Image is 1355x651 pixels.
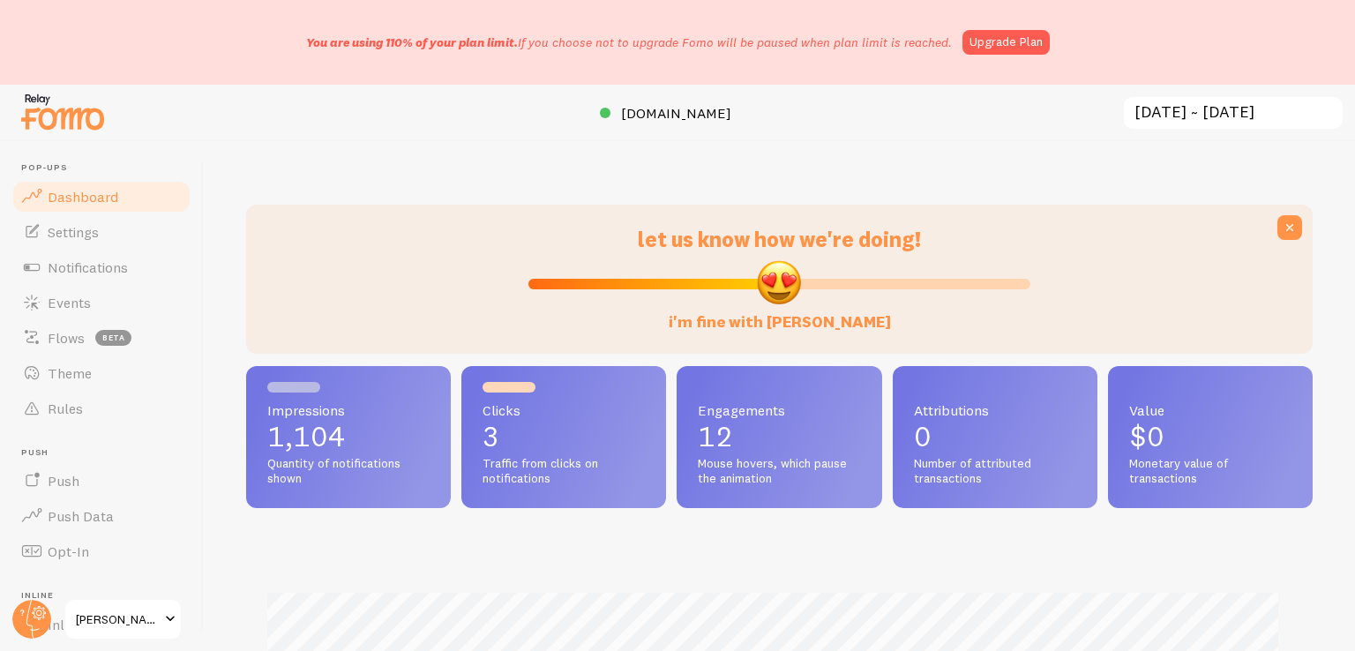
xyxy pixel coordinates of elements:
a: Opt-In [11,534,192,569]
span: $0 [1129,419,1164,453]
span: Push [21,447,192,459]
span: Engagements [698,403,860,417]
span: Notifications [48,258,128,276]
img: emoji.png [755,258,803,306]
span: beta [95,330,131,346]
a: Push [11,463,192,498]
label: i'm fine with [PERSON_NAME] [669,295,891,333]
p: 1,104 [267,423,430,451]
span: Impressions [267,403,430,417]
p: If you choose not to upgrade Fomo will be paused when plan limit is reached. [306,34,952,51]
span: You are using 110% of your plan limit. [306,34,518,50]
span: [PERSON_NAME] TOYS [76,609,160,630]
span: Quantity of notifications shown [267,456,430,487]
a: Settings [11,214,192,250]
span: Push Data [48,507,114,525]
span: Dashboard [48,188,118,206]
span: let us know how we're doing! [638,226,921,252]
span: Monetary value of transactions [1129,456,1291,487]
a: Events [11,285,192,320]
span: Pop-ups [21,162,192,174]
a: Theme [11,355,192,391]
span: Attributions [914,403,1076,417]
span: Mouse hovers, which pause the animation [698,456,860,487]
p: 3 [483,423,645,451]
span: Flows [48,329,85,347]
span: Theme [48,364,92,382]
a: Rules [11,391,192,426]
span: Settings [48,223,99,241]
span: Opt-In [48,542,89,560]
span: Traffic from clicks on notifications [483,456,645,487]
a: Dashboard [11,179,192,214]
a: Upgrade Plan [962,30,1050,55]
img: fomo-relay-logo-orange.svg [19,89,107,134]
span: Events [48,294,91,311]
span: Value [1129,403,1291,417]
p: 12 [698,423,860,451]
span: Number of attributed transactions [914,456,1076,487]
a: Flows beta [11,320,192,355]
a: Notifications [11,250,192,285]
span: Clicks [483,403,645,417]
span: Push [48,472,79,490]
span: Inline [21,590,192,602]
p: 0 [914,423,1076,451]
a: [PERSON_NAME] TOYS [64,598,183,640]
a: Push Data [11,498,192,534]
span: Rules [48,400,83,417]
